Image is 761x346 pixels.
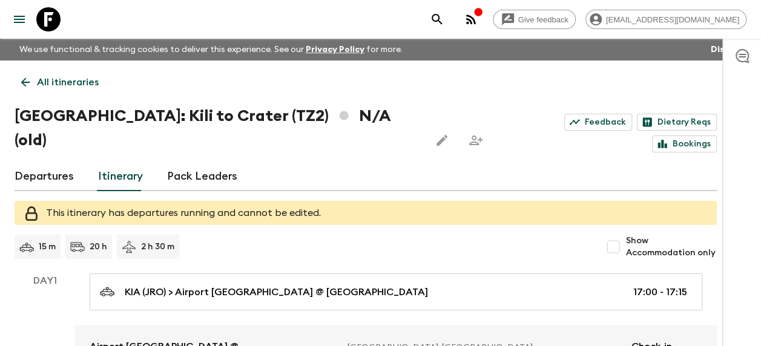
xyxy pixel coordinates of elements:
[7,7,31,31] button: menu
[15,273,75,288] p: Day 1
[599,15,746,24] span: [EMAIL_ADDRESS][DOMAIN_NAME]
[633,285,687,299] p: 17:00 - 17:15
[39,241,56,253] p: 15 m
[637,114,717,131] a: Dietary Reqs
[15,70,105,94] a: All itineraries
[37,75,99,90] p: All itineraries
[15,39,407,60] p: We use functional & tracking cookies to deliver this experience. See our for more.
[15,162,74,191] a: Departures
[125,285,428,299] p: KIA (JRO) > Airport [GEOGRAPHIC_DATA] @ [GEOGRAPHIC_DATA]
[425,7,449,31] button: search adventures
[90,273,702,310] a: KIA (JRO) > Airport [GEOGRAPHIC_DATA] @ [GEOGRAPHIC_DATA]17:00 - 17:15
[464,128,488,152] span: Share this itinerary
[430,128,454,152] button: Edit this itinerary
[15,104,420,152] h1: [GEOGRAPHIC_DATA]: Kili to Crater (TZ2) N/A (old)
[493,10,576,29] a: Give feedback
[512,15,575,24] span: Give feedback
[167,162,237,191] a: Pack Leaders
[564,114,632,131] a: Feedback
[708,41,746,58] button: Dismiss
[652,135,717,152] a: Bookings
[90,241,107,253] p: 20 h
[98,162,143,191] a: Itinerary
[625,235,717,259] span: Show Accommodation only
[585,10,746,29] div: [EMAIL_ADDRESS][DOMAIN_NAME]
[46,208,321,218] span: This itinerary has departures running and cannot be edited.
[141,241,174,253] p: 2 h 30 m
[306,45,364,54] a: Privacy Policy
